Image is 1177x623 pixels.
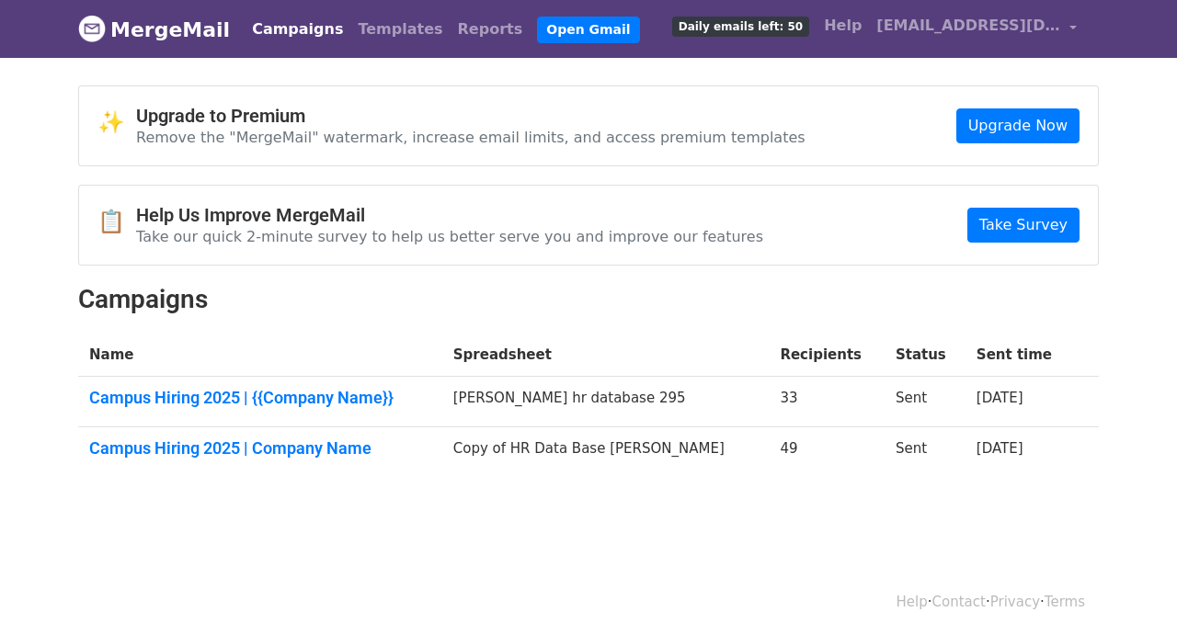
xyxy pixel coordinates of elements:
a: Upgrade Now [956,108,1080,143]
a: Privacy [990,594,1040,610]
a: Campus Hiring 2025 | Company Name [89,438,431,459]
span: 📋 [97,209,136,235]
a: Daily emails left: 50 [665,7,817,44]
a: [DATE] [977,440,1023,457]
a: Campaigns [245,11,350,48]
a: Open Gmail [537,17,639,43]
a: [EMAIL_ADDRESS][DOMAIN_NAME] [869,7,1084,51]
th: Name [78,334,442,377]
a: Templates [350,11,450,48]
th: Sent time [966,334,1074,377]
h4: Upgrade to Premium [136,105,806,127]
a: MergeMail [78,10,230,49]
th: Recipients [769,334,885,377]
a: Help [897,594,928,610]
td: Copy of HR Data Base [PERSON_NAME] [442,426,770,476]
a: Campus Hiring 2025 | {{Company Name}} [89,388,431,408]
span: [EMAIL_ADDRESS][DOMAIN_NAME] [876,15,1060,37]
th: Spreadsheet [442,334,770,377]
a: [DATE] [977,390,1023,406]
a: Help [817,7,869,44]
td: 49 [769,426,885,476]
a: Reports [451,11,531,48]
td: Sent [885,426,966,476]
th: Status [885,334,966,377]
h4: Help Us Improve MergeMail [136,204,763,226]
img: MergeMail logo [78,15,106,42]
a: Contact [932,594,986,610]
p: Take our quick 2-minute survey to help us better serve you and improve our features [136,227,763,246]
span: Daily emails left: 50 [672,17,809,37]
a: Take Survey [967,208,1080,243]
td: Sent [885,377,966,427]
span: ✨ [97,109,136,136]
td: 33 [769,377,885,427]
td: [PERSON_NAME] hr database 295 [442,377,770,427]
a: Terms [1045,594,1085,610]
p: Remove the "MergeMail" watermark, increase email limits, and access premium templates [136,128,806,147]
h2: Campaigns [78,284,1099,315]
